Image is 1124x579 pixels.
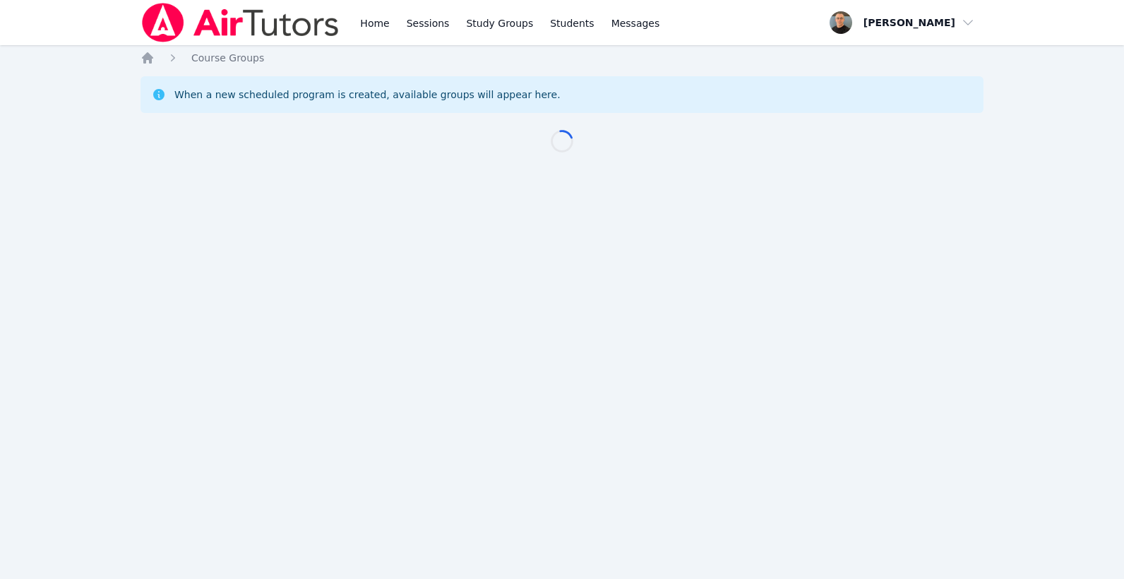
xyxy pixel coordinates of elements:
nav: Breadcrumb [140,51,983,65]
div: When a new scheduled program is created, available groups will appear here. [174,88,561,102]
span: Messages [611,16,660,30]
img: Air Tutors [140,3,340,42]
a: Course Groups [191,51,264,65]
span: Course Groups [191,52,264,64]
